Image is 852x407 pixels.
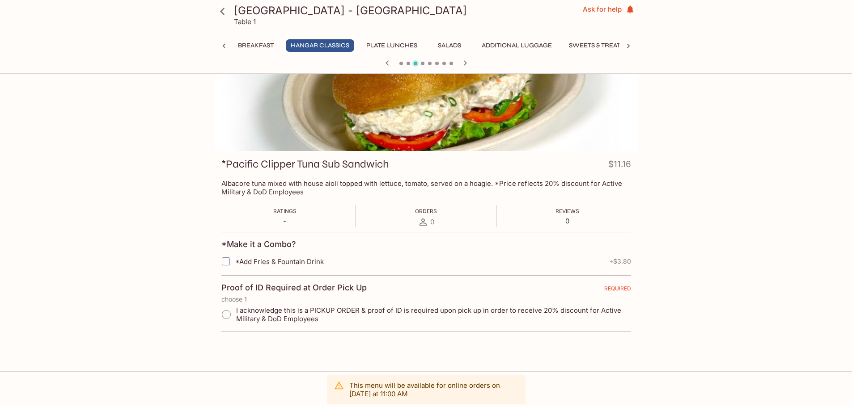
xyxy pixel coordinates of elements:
[221,157,389,171] h3: *Pacific Clipper Tuna Sub Sandwich
[608,157,631,175] h4: $11.16
[555,217,579,225] p: 0
[221,179,631,196] p: Albacore tuna mixed with house aioli topped with lettuce, tomato, served on a hoagie. *Price refl...
[429,39,470,52] button: Salads
[564,39,629,52] button: Sweets & Treats
[555,208,579,214] span: Reviews
[215,33,637,151] div: *Pacific Clipper Tuna Sub Sandwich
[221,239,296,249] h4: *Make it a Combo?
[273,217,297,225] p: -
[609,258,631,265] span: + $3.80
[273,208,297,214] span: Ratings
[233,39,279,52] button: Breakfast
[221,296,631,303] p: choose 1
[286,39,354,52] button: Hangar Classics
[361,39,422,52] button: Plate Lunches
[236,306,624,323] span: I acknowledge this is a PICKUP ORDER & proof of ID is required upon pick up in order to receive 2...
[415,208,437,214] span: Orders
[234,17,256,26] p: Table 1
[430,218,434,226] span: 0
[234,4,582,17] h3: [GEOGRAPHIC_DATA] - [GEOGRAPHIC_DATA]
[235,257,324,266] span: *Add Fries & Fountain Drink
[349,381,518,398] p: This menu will be available for online orders on [DATE] at 11:00 AM
[604,285,631,295] span: REQUIRED
[221,283,367,293] h4: Proof of ID Required at Order Pick Up
[477,39,557,52] button: Additional Luggage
